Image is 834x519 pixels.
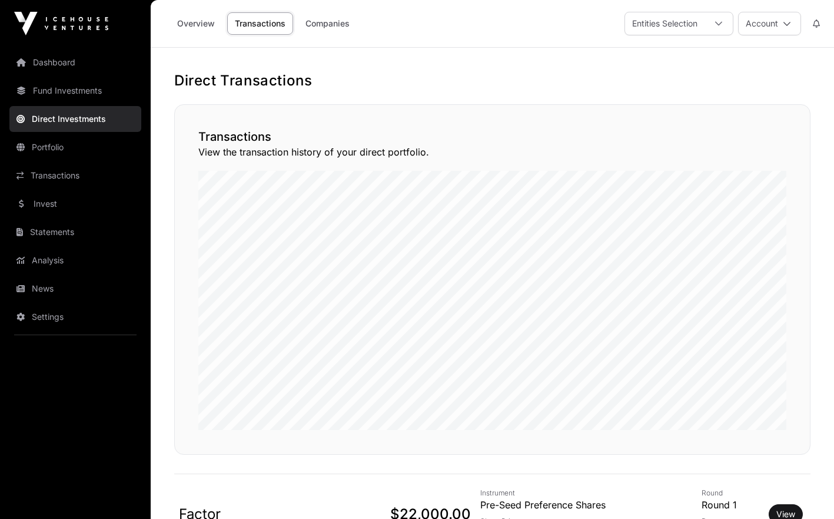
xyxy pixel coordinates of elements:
p: Pre-Seed Preference Shares [480,498,692,512]
h1: Direct Transactions [174,71,810,90]
a: Portfolio [9,134,141,160]
p: Round 1 [702,498,759,512]
a: Overview [170,12,222,35]
a: Settings [9,304,141,330]
a: Transactions [9,163,141,189]
a: Dashboard [9,49,141,75]
h2: Transactions [198,128,786,145]
iframe: Chat Widget [775,462,834,519]
p: Instrument [480,488,692,498]
a: News [9,276,141,302]
a: Analysis [9,247,141,273]
a: Fund Investments [9,78,141,104]
img: Icehouse Ventures Logo [14,12,108,35]
p: View the transaction history of your direct portfolio. [198,145,786,159]
a: Direct Investments [9,106,141,132]
button: Account [738,12,801,35]
p: Round [702,488,759,498]
div: Entities Selection [625,12,705,35]
a: Companies [298,12,357,35]
a: Transactions [227,12,293,35]
a: Invest [9,191,141,217]
a: Statements [9,219,141,245]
